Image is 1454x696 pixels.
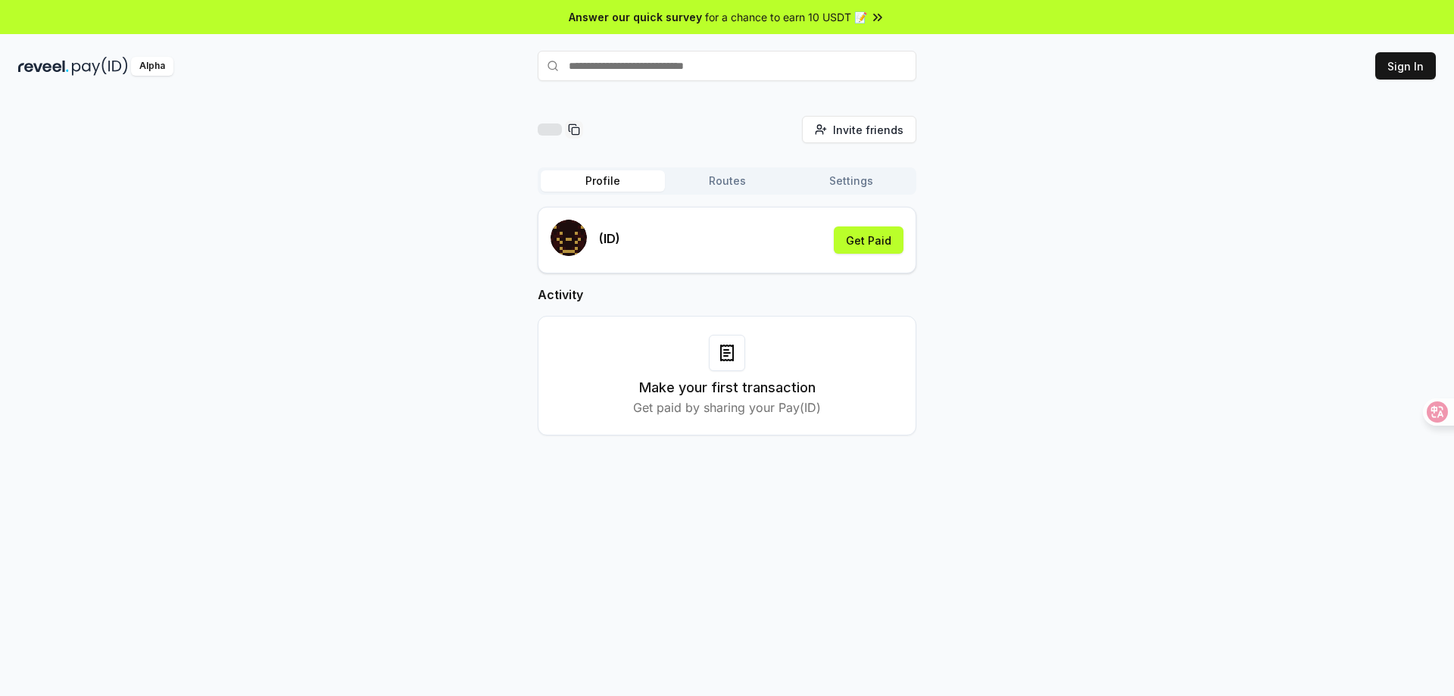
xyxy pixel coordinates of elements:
[18,57,69,76] img: reveel_dark
[789,170,913,192] button: Settings
[1375,52,1436,80] button: Sign In
[833,122,903,138] span: Invite friends
[633,398,821,417] p: Get paid by sharing your Pay(ID)
[705,9,867,25] span: for a chance to earn 10 USDT 📝
[538,286,916,304] h2: Activity
[569,9,702,25] span: Answer our quick survey
[639,377,816,398] h3: Make your first transaction
[72,57,128,76] img: pay_id
[131,57,173,76] div: Alpha
[541,170,665,192] button: Profile
[834,226,903,254] button: Get Paid
[665,170,789,192] button: Routes
[599,229,620,248] p: (ID)
[802,116,916,143] button: Invite friends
